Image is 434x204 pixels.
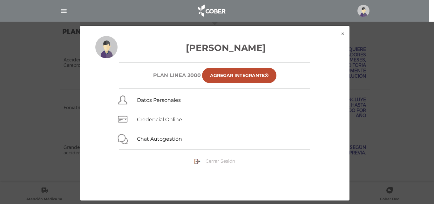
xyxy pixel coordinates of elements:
a: Credencial Online [137,116,182,123]
img: logo_cober_home-white.png [195,3,228,18]
h6: Plan Linea 2000 [153,72,201,78]
a: Datos Personales [137,97,181,103]
a: Cerrar Sesión [194,158,235,164]
a: Chat Autogestión [137,136,182,142]
a: Agregar Integrante [202,68,276,83]
img: sign-out.png [194,158,200,165]
img: profile-placeholder.svg [95,36,118,58]
img: profile-placeholder.svg [357,5,370,17]
span: Cerrar Sesión [206,158,235,164]
button: × [336,26,349,42]
h3: [PERSON_NAME] [95,41,334,54]
img: Cober_menu-lines-white.svg [60,7,68,15]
